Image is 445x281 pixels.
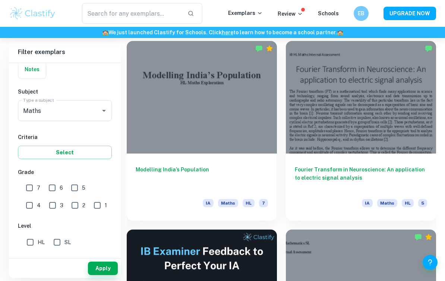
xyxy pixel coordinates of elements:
a: Modelling India’s PopulationIAMathsHL7 [127,41,277,221]
a: Schools [318,10,339,16]
span: 4 [37,201,41,209]
span: 🏫 [337,29,343,35]
input: Search for any exemplars... [82,3,182,24]
button: Apply [88,262,118,275]
div: Premium [266,45,273,52]
h6: Grade [18,168,112,176]
span: 5 [82,184,85,192]
h6: Subject [18,88,112,96]
label: Type a subject [23,97,54,103]
h6: We just launched Clastify for Schools. Click to learn how to become a school partner. [1,28,444,37]
h6: Modelling India’s Population [136,165,268,190]
div: Premium [425,233,432,241]
img: Marked [414,233,422,241]
span: SL [64,238,71,246]
img: Marked [425,45,432,52]
button: UPGRADE NOW [384,7,436,20]
button: Notes [18,60,46,78]
h6: Filter exemplars [9,42,121,63]
span: Maths [377,199,397,207]
a: Fourier Transform in Neuroscience: An application to electric signal analysisIAMathsHL5 [286,41,436,221]
span: 7 [259,199,268,207]
button: Open [99,105,109,116]
p: Exemplars [228,9,263,17]
img: Marked [255,45,263,52]
span: 5 [418,199,427,207]
h6: Criteria [18,133,112,141]
a: here [222,29,233,35]
h6: Fourier Transform in Neuroscience: An application to electric signal analysis [295,165,427,190]
span: Maths [218,199,238,207]
img: Clastify logo [9,6,56,21]
span: HL [243,199,255,207]
span: HL [38,238,45,246]
h6: Level [18,222,112,230]
button: Select [18,146,112,159]
span: 7 [37,184,40,192]
span: HL [402,199,414,207]
span: IA [203,199,214,207]
span: 🏫 [102,29,108,35]
p: Review [278,10,303,18]
h6: EB [357,9,366,18]
span: 1 [105,201,107,209]
button: Help and Feedback [423,255,438,270]
span: 6 [60,184,63,192]
button: EB [354,6,369,21]
span: 2 [82,201,85,209]
span: 3 [60,201,63,209]
span: IA [362,199,373,207]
